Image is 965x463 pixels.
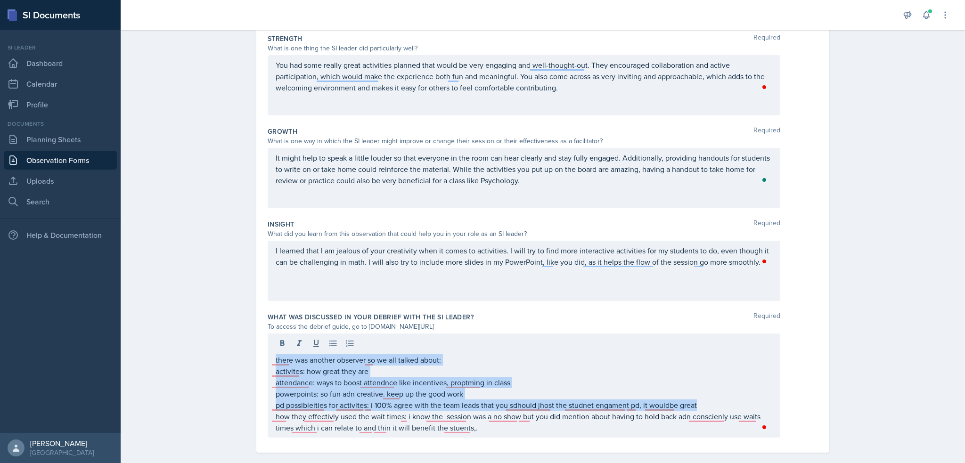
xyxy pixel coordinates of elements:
[276,59,772,93] div: To enrich screen reader interactions, please activate Accessibility in Grammarly extension settings
[4,171,117,190] a: Uploads
[276,388,772,399] p: powerpoints: so fun adn creative. keep up the good work
[4,151,117,170] a: Observation Forms
[276,59,772,93] p: You had some really great activities planned that would be very engaging and well-thought-out. Th...
[753,219,780,229] span: Required
[276,411,772,433] p: how they effectivly used the wait times: i know the session was a no show but you did mention abo...
[276,152,772,186] p: It might help to speak a little louder so that everyone in the room can hear clearly and stay ful...
[4,74,117,93] a: Calendar
[268,312,474,322] label: What was discussed in your debrief with the SI Leader?
[753,34,780,43] span: Required
[276,245,772,268] p: I learned that I am jealous of your creativity when it comes to activities. I will try to find mo...
[268,322,780,332] div: To access the debrief guide, go to [DOMAIN_NAME][URL]
[268,127,297,136] label: Growth
[4,120,117,128] div: Documents
[268,34,303,43] label: Strength
[4,192,117,211] a: Search
[4,226,117,244] div: Help & Documentation
[268,219,294,229] label: Insight
[276,354,772,433] div: To enrich screen reader interactions, please activate Accessibility in Grammarly extension settings
[4,130,117,149] a: Planning Sheets
[276,366,772,377] p: activites: how great they are
[276,354,772,366] p: there was another observer so we all talked about:
[30,448,94,457] div: [GEOGRAPHIC_DATA]
[268,43,780,53] div: What is one thing the SI leader did particularly well?
[268,229,780,239] div: What did you learn from this observation that could help you in your role as an SI leader?
[4,43,117,52] div: Si leader
[4,95,117,114] a: Profile
[30,439,94,448] div: [PERSON_NAME]
[4,54,117,73] a: Dashboard
[276,245,772,268] div: To enrich screen reader interactions, please activate Accessibility in Grammarly extension settings
[268,136,780,146] div: What is one way in which the SI leader might improve or change their session or their effectivene...
[753,312,780,322] span: Required
[276,377,772,388] p: attendance: ways to boost attendnce like incentives, proptming in class
[276,399,772,411] p: pd possibleities for activites: i 100% agree with the team leads that you sdhould jhost the studn...
[753,127,780,136] span: Required
[276,152,772,186] div: To enrich screen reader interactions, please activate Accessibility in Grammarly extension settings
